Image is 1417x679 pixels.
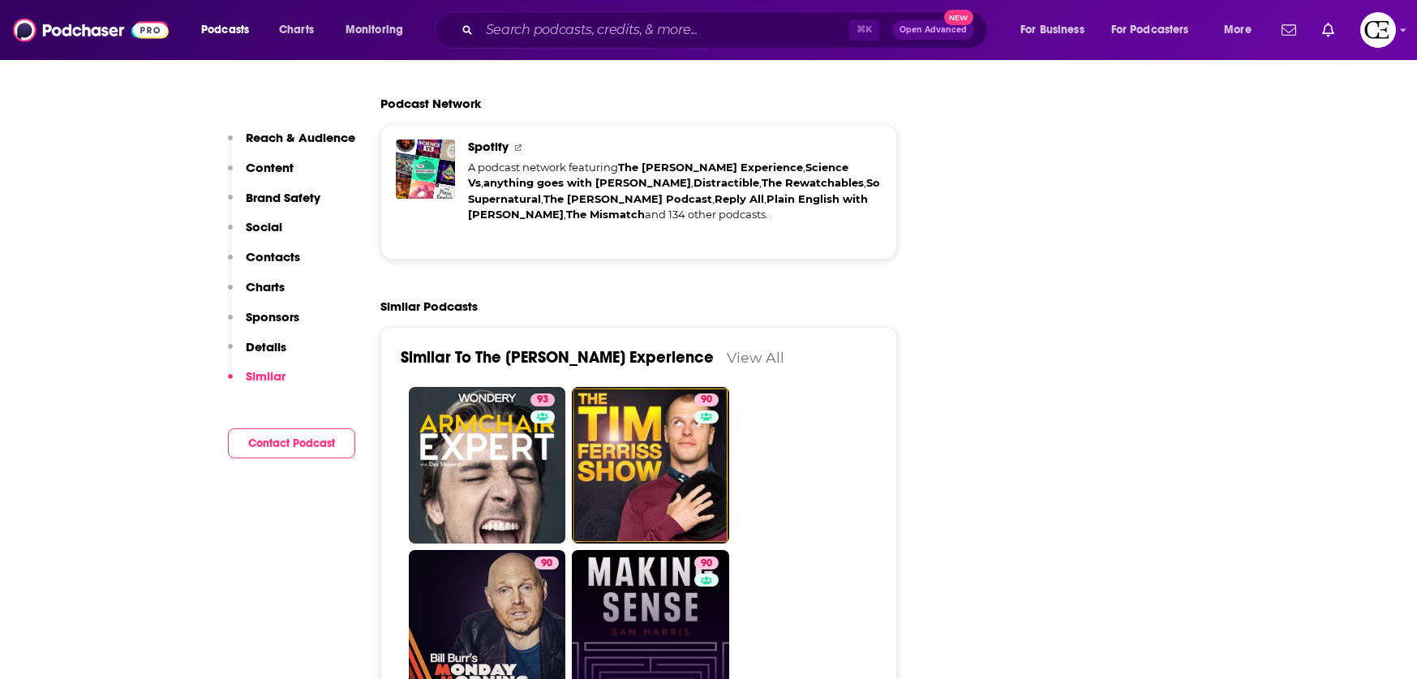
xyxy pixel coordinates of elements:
span: , [864,176,866,189]
span: , [691,176,693,189]
span: , [803,161,805,174]
a: Charts [268,17,324,43]
span: For Business [1020,19,1084,41]
h2: Similar Podcasts [380,299,478,314]
button: Reach & Audience [228,130,355,160]
p: Charts [246,279,285,294]
button: open menu [1101,17,1213,43]
a: The [PERSON_NAME] Experience [618,161,803,174]
span: , [712,192,715,205]
button: Contacts [228,249,300,279]
p: Sponsors [246,309,299,324]
button: open menu [334,17,424,43]
a: The Mismatch [566,208,645,221]
a: 93 [409,387,566,544]
span: 90 [541,556,552,572]
span: Charts [279,19,314,41]
span: , [541,192,543,205]
img: User Profile [1360,12,1396,48]
button: Charts [228,279,285,309]
span: More [1224,19,1252,41]
a: 90 [694,393,719,406]
a: Show notifications dropdown [1316,16,1341,44]
span: New [944,10,973,25]
span: Logged in as cozyearthaudio [1360,12,1396,48]
span: Podcasts [201,19,249,41]
button: Details [228,339,286,369]
span: , [759,176,762,189]
span: 93 [537,392,548,408]
p: Reach & Audience [246,130,355,145]
span: Open Advanced [900,26,967,34]
span: ⌘ K [849,19,879,41]
button: open menu [1213,17,1272,43]
p: Similar [246,368,286,384]
span: For Podcasters [1111,19,1189,41]
a: So Supernatural [468,176,880,205]
button: Brand Safety [228,190,320,220]
span: , [764,192,766,205]
button: Open AdvancedNew [892,20,974,40]
a: Show notifications dropdown [1275,16,1303,44]
input: Search podcasts, credits, & more... [479,17,849,43]
button: Show profile menu [1360,12,1396,48]
button: open menu [1009,17,1105,43]
a: Spotify [468,140,522,154]
a: 93 [530,393,555,406]
img: The Louis Theroux Podcast [384,175,411,202]
img: Plain English with Derek Thompson [432,183,458,209]
span: 90 [701,392,712,408]
a: Distractible [693,176,759,189]
button: Sponsors [228,309,299,339]
p: Brand Safety [246,190,320,205]
span: , [564,208,566,221]
a: 90 [572,387,729,544]
img: So Supernatural [435,160,462,187]
p: Content [246,160,294,175]
span: , [481,176,483,189]
span: 90 [701,556,712,572]
a: anything goes with [PERSON_NAME] [483,176,691,189]
p: Social [246,219,282,234]
div: A podcast network featuring and 134 other podcasts. [468,160,882,223]
img: The Joe Rogan Experience [392,129,419,156]
a: Similar To The [PERSON_NAME] Experience [401,347,714,367]
a: The Rewatchables [762,176,864,189]
img: Podchaser - Follow, Share and Rate Podcasts [13,15,169,45]
span: Monitoring [346,19,403,41]
img: Reply All [408,179,435,206]
h2: Podcast Network [380,96,481,111]
div: Search podcasts, credits, & more... [450,11,1003,49]
a: View All [727,349,784,366]
img: anything goes with emma chamberlain [439,136,466,163]
p: Contacts [246,249,300,264]
a: The [PERSON_NAME] Podcast [543,192,712,205]
img: Science Vs [415,132,442,159]
a: Reply All [715,192,764,205]
a: Spotify [396,140,455,199]
a: 90 [535,557,559,569]
p: Details [246,339,286,355]
img: The Rewatchables [411,156,438,183]
img: Distractible [388,153,414,179]
a: 90 [694,557,719,569]
button: Content [228,160,294,190]
button: Social [228,219,282,249]
button: Similar [228,368,286,398]
button: Contact Podcast [228,428,355,458]
button: open menu [190,17,270,43]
